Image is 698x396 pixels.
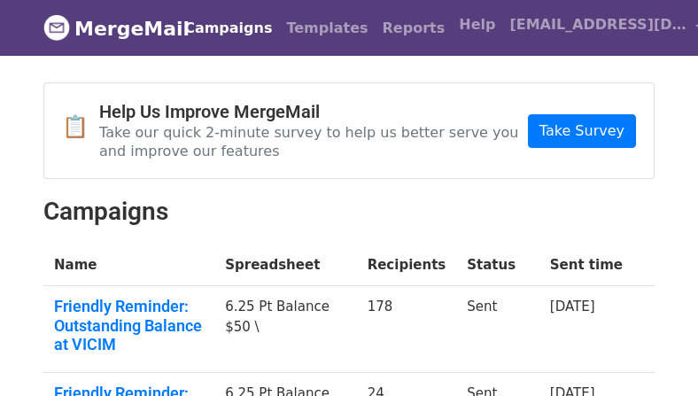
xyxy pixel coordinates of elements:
a: Take Survey [528,114,636,148]
a: Campaigns [177,11,279,46]
h2: Campaigns [43,197,655,227]
th: Name [43,245,214,286]
span: [EMAIL_ADDRESS][DOMAIN_NAME] [509,14,686,35]
a: Help [452,7,502,43]
td: 6.25 Pt Balance $50 \ [214,286,356,373]
td: 178 [357,286,457,373]
th: Status [456,245,539,286]
th: Recipients [357,245,457,286]
iframe: Chat Widget [609,311,698,396]
a: Friendly Reminder: Outstanding Balance at VICIM [54,297,204,354]
th: Spreadsheet [214,245,356,286]
th: Sent time [539,245,633,286]
a: [DATE] [550,299,595,314]
td: Sent [456,286,539,373]
span: 📋 [62,114,99,140]
img: MergeMail logo [43,14,70,41]
h4: Help Us Improve MergeMail [99,101,528,122]
a: MergeMail [43,10,163,47]
a: Templates [279,11,375,46]
a: Reports [376,11,453,46]
p: Take our quick 2-minute survey to help us better serve you and improve our features [99,123,528,160]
